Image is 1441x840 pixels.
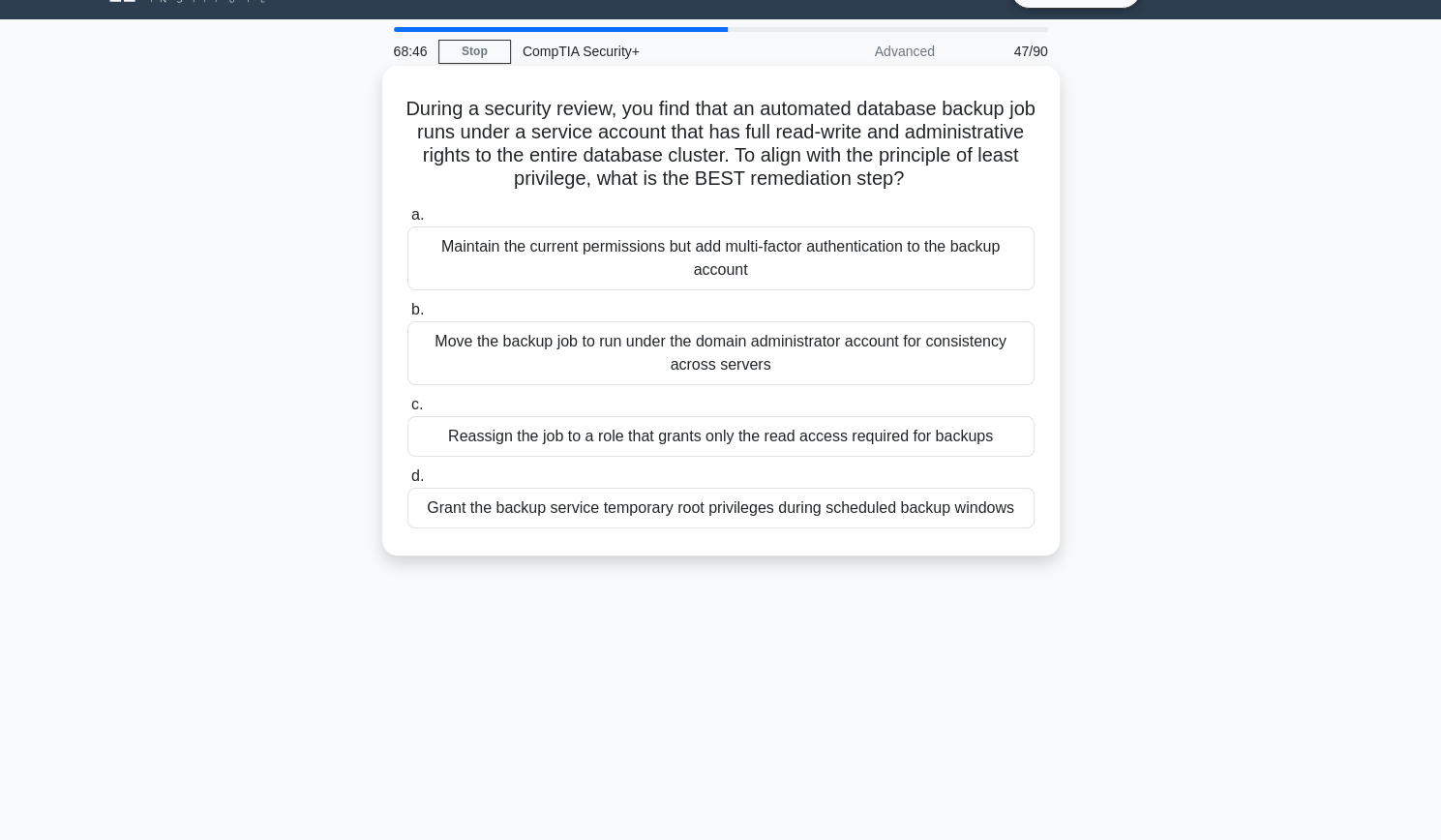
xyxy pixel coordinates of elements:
span: b. [411,301,424,317]
div: Reassign the job to a role that grants only the read access required for backups [407,416,1035,457]
div: Move the backup job to run under the domain administrator account for consistency across servers [407,321,1035,385]
span: a. [411,206,424,223]
div: Advanced [777,32,946,71]
div: Maintain the current permissions but add multi-factor authentication to the backup account [407,226,1035,290]
a: Stop [438,40,511,64]
div: 47/90 [946,32,1060,71]
div: 68:46 [382,32,438,71]
div: Grant the backup service temporary root privileges during scheduled backup windows [407,488,1035,528]
span: d. [411,467,424,484]
span: c. [411,396,423,412]
h5: During a security review, you find that an automated database backup job runs under a service acc... [405,97,1036,192]
div: CompTIA Security+ [511,32,777,71]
